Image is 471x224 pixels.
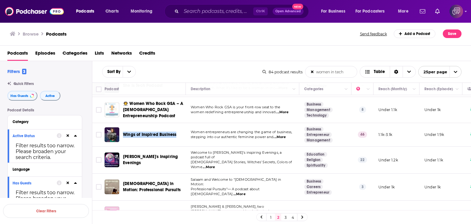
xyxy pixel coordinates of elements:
span: women redefining entrepreneurship and innovati [191,110,276,114]
input: Search podcasts, credits, & more... [181,6,253,16]
span: [DEMOGRAPHIC_DATA] Stories, Witches’ Secrets, Colors of Wome [191,160,292,169]
p: Under 1k [424,184,441,190]
a: Religion [304,157,323,162]
a: Business [304,179,324,184]
span: Table [374,70,385,74]
span: Sort By [102,70,123,74]
p: Under 1.2k [378,157,398,163]
button: Active Status [13,132,57,140]
a: Isaya's Inspiring Evenings [105,153,119,167]
a: Spirituality [304,163,328,168]
span: [PERSON_NAME]'s Inspiring Evenings [123,154,178,165]
a: Credits [139,48,155,61]
span: Active [45,94,55,98]
a: Categories [63,48,87,61]
span: Women Who Rock GSA is your front-row seat to the [191,105,280,109]
button: Send feedback [358,31,389,37]
button: open menu [351,6,394,16]
div: Reach (Episode) [424,85,453,93]
p: Under 1.1k [378,107,397,112]
img: Podchaser - Follow, Share and Rate Podcasts [5,6,64,17]
div: Reach (Monthly) [378,85,407,93]
a: Entrepreneur [304,190,332,195]
span: Professional Pursuits"— A podcast about [DEMOGRAPHIC_DATA] [191,187,259,196]
a: Wings of Inspired Business [123,132,176,138]
img: Wings of Inspired Business [105,127,119,142]
div: Description [191,85,210,93]
a: Management [304,138,333,143]
p: Under 1.9k [424,132,444,137]
p: 8 [359,106,366,113]
span: ...More [203,165,215,170]
span: New [292,4,303,10]
button: open menu [72,6,102,16]
a: Business [304,127,324,132]
button: open menu [394,6,416,16]
span: Quick Filters [13,82,34,86]
span: Salaam and Welcome to "[DEMOGRAPHIC_DATA] in Motion: [191,177,281,187]
span: For Business [321,7,345,16]
div: Has Guests [13,181,53,185]
button: Column Actions [343,86,350,93]
span: Networks [111,48,132,61]
button: Language [13,165,77,173]
span: stepping into our authentic feminine power and [191,135,273,139]
span: [DEMOGRAPHIC_DATA] in Motion: Professional Pursuits [123,181,181,192]
a: Episodes [35,48,55,61]
a: 👩‍🚀 Women Who Rock GSA – A [DEMOGRAPHIC_DATA] Entrepreneurship Podcast [123,101,184,119]
button: Show profile menu [450,5,463,18]
span: 25 per page [419,67,447,77]
a: Show notifications dropdown [417,6,428,17]
button: open menu [102,70,123,74]
div: Language [13,167,73,172]
a: Show notifications dropdown [433,6,442,17]
a: Education [304,152,327,157]
div: Filter results too narrow. Please broaden your search criteria. [13,190,77,207]
a: Muslimahs in Motion: Professional Pursuits [105,180,119,194]
span: Toggle select row [96,107,101,113]
a: 3 [282,214,289,221]
div: Power Score [356,85,365,93]
span: Ctrl K [253,7,268,15]
div: Active Status [13,134,53,138]
div: 84 podcast results [262,70,303,74]
p: Under 1k [378,184,395,190]
a: 1 [268,214,274,221]
h2: Filters [7,68,26,74]
button: Has Guests [7,91,37,101]
span: Women entrepreneurs are changing the game of business, [191,130,292,134]
p: Under 1k [424,107,441,112]
h3: Browse [23,31,39,37]
span: 3 [22,69,26,74]
h1: Podcasts [46,31,67,37]
button: Open AdvancedNew [273,8,304,15]
p: Under 1.1k [424,157,443,163]
div: Filter results too narrow. Please broaden your search criteria. [13,143,77,160]
a: Careers [304,184,323,189]
h2: Choose List sort [102,66,136,78]
span: For Podcasters [355,7,385,16]
a: Entrepreneur [304,132,332,137]
span: Welcome to [PERSON_NAME]’s inspiring Evenings, a podcast full of [191,150,281,160]
img: Hot Girls Code [105,207,119,221]
button: Column Actions [411,86,418,93]
button: Clear Filters [3,204,89,218]
button: Save [443,29,461,38]
div: Categories [304,85,323,93]
button: Column Actions [290,86,298,93]
div: Sort Direction [390,66,403,77]
span: ...More [274,135,286,140]
span: Has Guests [10,94,28,98]
button: Category [13,118,77,126]
a: Lists [95,48,104,61]
span: Wings of Inspired Business [123,132,176,137]
p: 3 [359,184,366,190]
button: Choose View [360,66,416,78]
a: Technology [304,113,329,118]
